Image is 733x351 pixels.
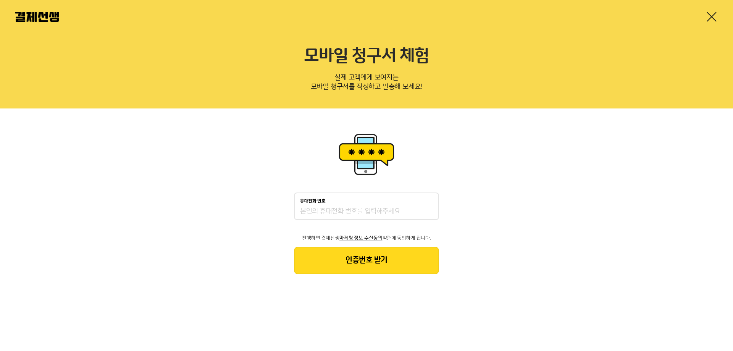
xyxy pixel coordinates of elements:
[336,131,397,177] img: 휴대폰인증 이미지
[15,46,718,66] h2: 모바일 청구서 체험
[294,235,439,241] p: 진행하면 결제선생 약관에 동의하게 됩니다.
[300,207,433,216] input: 휴대전화 번호
[300,199,326,204] p: 휴대전화 번호
[339,235,382,241] span: 마케팅 정보 수신동의
[15,12,59,22] img: 결제선생
[15,71,718,96] p: 실제 고객에게 보여지는 모바일 청구서를 작성하고 발송해 보세요!
[294,247,439,274] button: 인증번호 받기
